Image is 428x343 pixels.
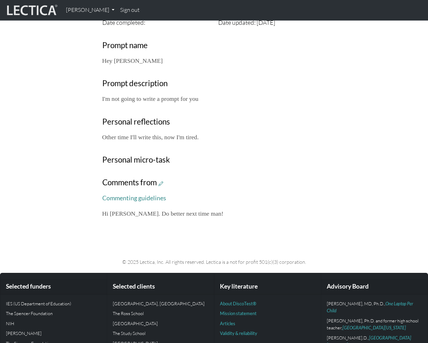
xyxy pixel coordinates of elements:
a: Commenting guidelines [102,194,166,202]
p: Hi [PERSON_NAME]. Do better next time man! [102,209,326,218]
img: lecticalive [5,3,58,17]
p: Hey [PERSON_NAME] [102,56,326,66]
a: Articles [220,321,235,326]
a: About DiscoTest® [220,301,256,306]
p: NIH [6,320,101,327]
a: One Laptop Per Child [327,301,413,313]
a: Mission statement [220,311,257,316]
h3: Comments from [102,178,326,187]
div: Advisory Board [321,279,428,294]
p: © 2025 Lectica, Inc. All rights reserved. Lectica is a not for profit 501(c)(3) corporation. [19,258,409,266]
p: [GEOGRAPHIC_DATA] [113,320,208,327]
a: [PERSON_NAME] [63,3,117,17]
p: Other time I'll write this, now I'm tired. [102,132,326,142]
h3: Prompt name [102,41,326,50]
p: [GEOGRAPHIC_DATA], [GEOGRAPHIC_DATA] [113,300,208,307]
div: Key literature [214,279,321,294]
div: Selected clients [107,279,214,294]
label: Date completed: [102,17,145,27]
h3: Personal micro-task [102,155,326,165]
a: Validity & reliability [220,330,257,336]
p: The Spencer Foundation [6,310,101,317]
div: Selected funders [0,279,107,294]
p: The Ross School [113,310,208,317]
p: The Study School [113,330,208,337]
p: [PERSON_NAME], Ph.D. and former high school teacher, [327,317,422,331]
h3: Prompt description [102,79,326,88]
p: I'm not going to write a prompt for you [102,94,326,104]
p: [PERSON_NAME], MD, Ph.D., [327,300,422,314]
a: Sign out [117,3,142,17]
p: IES (US Department of Education) [6,300,101,307]
h3: Personal reflections [102,117,326,127]
a: [GEOGRAPHIC_DATA][US_STATE] [342,325,406,330]
p: [PERSON_NAME] [6,330,101,337]
div: Date updated: [DATE] [214,17,330,27]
